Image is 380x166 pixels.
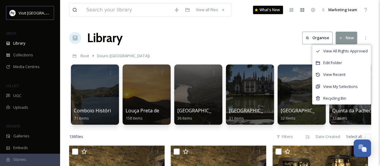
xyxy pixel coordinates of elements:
[13,40,25,46] span: Library
[323,48,368,54] span: View All Rights Approved
[6,31,17,36] span: MEDIA
[273,131,296,143] div: Filters
[354,139,371,157] button: Open Chat
[313,131,343,143] div: Date Created
[281,115,296,121] span: 32 items
[177,108,226,121] a: [GEOGRAPHIC_DATA]36 items
[13,64,40,70] span: Media Centres
[97,53,150,58] span: Douro ([GEOGRAPHIC_DATA])
[13,52,33,58] span: Collections
[281,107,329,114] span: [GEOGRAPHIC_DATA]
[13,105,28,110] span: Uploads
[229,115,244,121] span: 31 items
[126,107,182,114] span: Louça Preta de Bisalhães
[126,108,182,121] a: Louça Preta de Bisalhães158 items
[318,4,360,16] a: Marketing team
[332,108,374,121] a: Quinta da Pacheca12 items
[332,115,347,121] span: 12 items
[328,7,357,12] span: Marketing team
[281,108,329,121] a: [GEOGRAPHIC_DATA]32 items
[83,3,171,17] input: Search your library
[74,108,139,121] a: Comboio Histórico do Douro71 items
[69,134,83,139] span: 136 file s
[323,96,346,101] span: Recycling Bin
[74,115,89,121] span: 71 items
[6,83,19,88] span: COLLECT
[312,69,371,80] a: View Recent
[323,60,342,66] span: Edit Folder
[13,145,28,151] span: Embeds
[177,107,226,114] span: [GEOGRAPHIC_DATA]
[13,93,21,99] span: UGC
[302,32,333,44] button: Organise
[312,92,371,104] a: Recycling Bin
[126,115,143,121] span: 158 items
[6,124,20,128] span: WIDGETS
[323,72,345,77] span: View Recent
[346,134,362,139] span: Select all
[312,45,371,57] a: View All Rights Approved
[74,107,139,114] span: Comboio Histórico do Douro
[13,157,26,162] span: Stories
[87,29,123,47] a: Library
[97,52,150,59] a: Douro ([GEOGRAPHIC_DATA])
[177,115,192,121] span: 36 items
[302,32,336,44] a: Organise
[229,107,277,114] span: [GEOGRAPHIC_DATA]
[13,133,29,139] span: Galleries
[323,84,358,89] span: View My Selections
[332,107,374,114] span: Quinta da Pacheca
[19,10,65,16] span: Visit [GEOGRAPHIC_DATA]
[193,4,228,16] a: View all files
[336,32,357,44] button: New
[229,108,277,121] a: [GEOGRAPHIC_DATA]31 items
[81,52,89,59] a: Root
[81,53,89,58] span: Root
[253,6,283,14] a: What's New
[10,10,16,16] img: download%20%282%29.png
